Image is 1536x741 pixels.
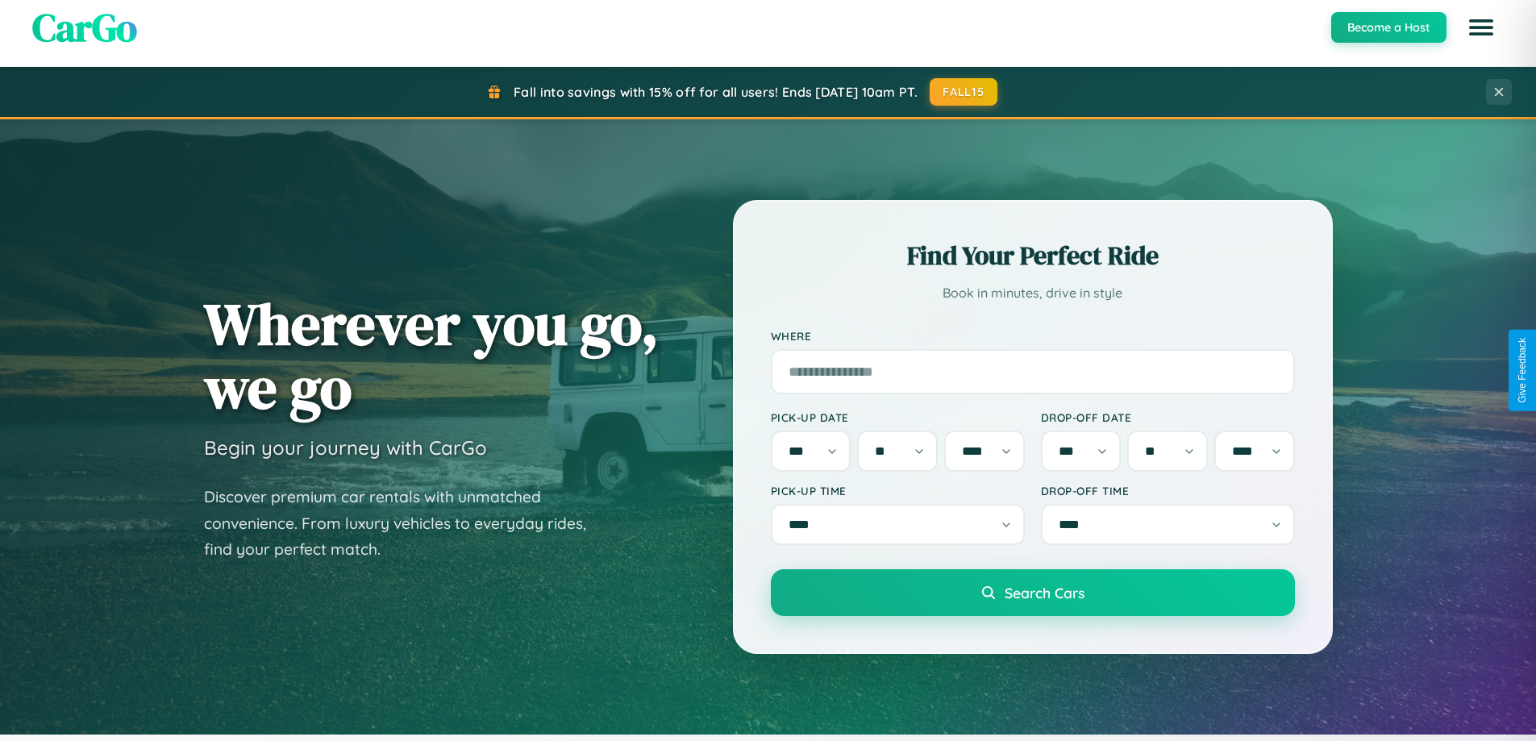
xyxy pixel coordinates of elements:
span: CarGo [32,1,137,54]
h2: Find Your Perfect Ride [771,238,1295,273]
label: Where [771,329,1295,343]
h3: Begin your journey with CarGo [204,435,487,460]
label: Pick-up Time [771,484,1025,497]
label: Drop-off Time [1041,484,1295,497]
h1: Wherever you go, we go [204,292,659,419]
span: Fall into savings with 15% off for all users! Ends [DATE] 10am PT. [514,84,918,100]
button: Search Cars [771,569,1295,616]
button: Open menu [1459,5,1504,50]
p: Book in minutes, drive in style [771,281,1295,305]
button: FALL15 [930,78,997,106]
label: Pick-up Date [771,410,1025,424]
label: Drop-off Date [1041,410,1295,424]
span: Search Cars [1005,584,1084,602]
button: Become a Host [1331,12,1447,43]
div: Give Feedback [1517,338,1528,403]
p: Discover premium car rentals with unmatched convenience. From luxury vehicles to everyday rides, ... [204,484,607,563]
